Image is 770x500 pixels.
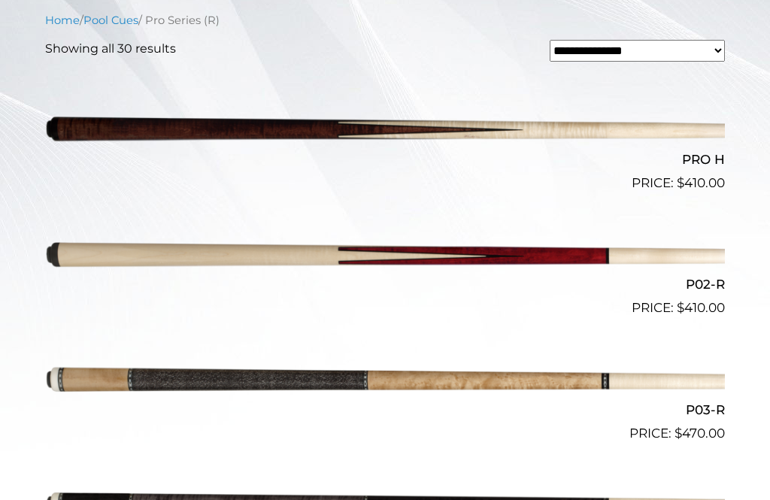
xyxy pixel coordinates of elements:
[45,14,80,28] a: Home
[45,41,176,59] p: Showing all 30 results
[675,426,725,441] bdi: 470.00
[677,301,684,316] span: $
[45,325,725,444] a: P03-R $470.00
[675,426,682,441] span: $
[45,74,725,193] a: PRO H $410.00
[45,200,725,319] a: P02-R $410.00
[45,325,725,438] img: P03-R
[677,176,684,191] span: $
[677,176,725,191] bdi: 410.00
[550,41,725,62] select: Shop order
[677,301,725,316] bdi: 410.00
[45,200,725,313] img: P02-R
[83,14,138,28] a: Pool Cues
[45,13,725,29] nav: Breadcrumb
[45,74,725,187] img: PRO H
